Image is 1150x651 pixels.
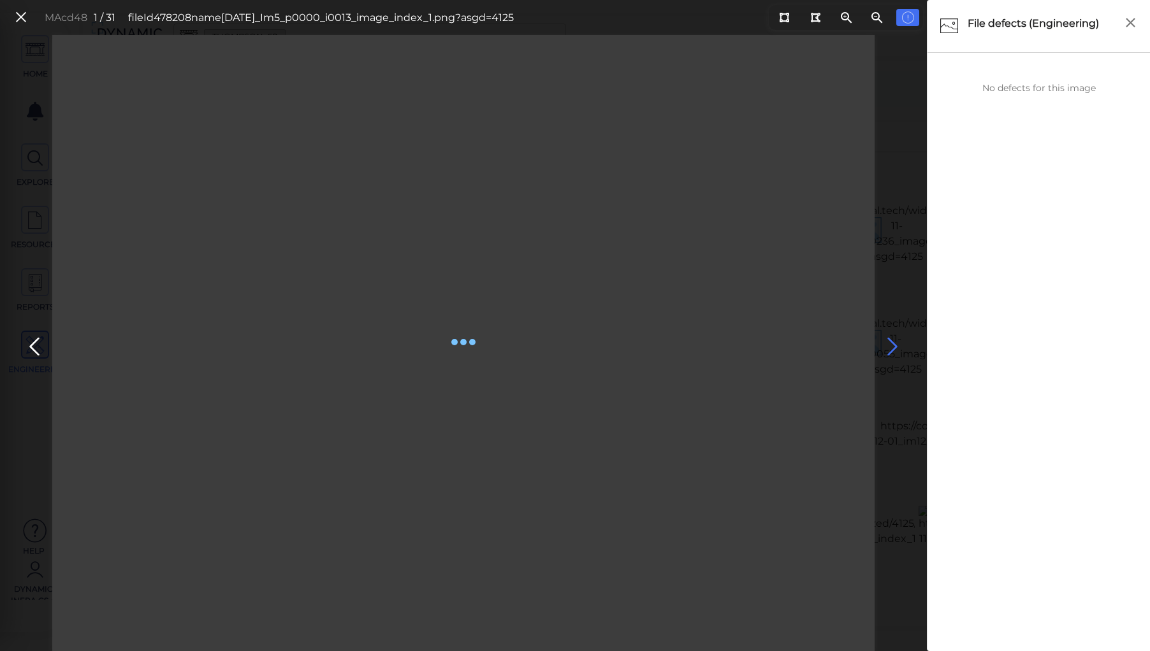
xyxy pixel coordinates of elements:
[94,10,115,25] div: 1 / 31
[45,10,87,25] div: MAcd48
[128,10,514,25] div: fileId 478208 name [DATE]_Im5_p0000_i0013_image_index_1.png?asgd=4125
[964,13,1116,39] div: File defects (Engineering)
[1096,594,1140,641] iframe: Chat
[934,82,1144,95] div: No defects for this image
